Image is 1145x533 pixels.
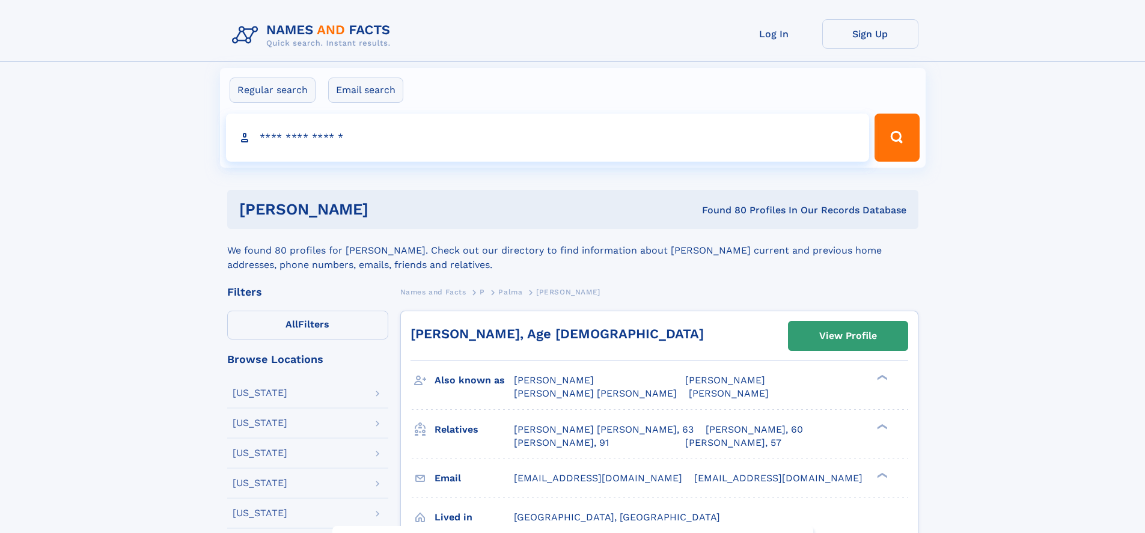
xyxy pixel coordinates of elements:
div: [US_STATE] [233,388,287,398]
a: Sign Up [822,19,918,49]
div: We found 80 profiles for [PERSON_NAME]. Check out our directory to find information about [PERSON... [227,229,918,272]
button: Search Button [875,114,919,162]
span: [PERSON_NAME] [689,388,769,399]
img: Logo Names and Facts [227,19,400,52]
span: [PERSON_NAME] [514,374,594,386]
a: Names and Facts [400,284,466,299]
span: [PERSON_NAME] [PERSON_NAME] [514,388,677,399]
span: [GEOGRAPHIC_DATA], [GEOGRAPHIC_DATA] [514,511,720,523]
div: ❯ [874,471,888,479]
a: [PERSON_NAME], Age [DEMOGRAPHIC_DATA] [411,326,704,341]
span: Palma [498,288,522,296]
div: Filters [227,287,388,297]
a: View Profile [789,321,908,350]
h3: Relatives [435,419,514,440]
a: Log In [726,19,822,49]
label: Regular search [230,78,316,103]
a: [PERSON_NAME], 57 [685,436,781,449]
span: [EMAIL_ADDRESS][DOMAIN_NAME] [514,472,682,484]
div: Browse Locations [227,354,388,365]
div: ❯ [874,374,888,382]
span: [PERSON_NAME] [536,288,600,296]
span: [PERSON_NAME] [685,374,765,386]
input: search input [226,114,870,162]
div: Found 80 Profiles In Our Records Database [535,204,906,217]
h3: Email [435,468,514,489]
label: Filters [227,311,388,340]
span: All [285,318,298,330]
label: Email search [328,78,403,103]
h3: Lived in [435,507,514,528]
a: [PERSON_NAME], 60 [706,423,803,436]
a: [PERSON_NAME] [PERSON_NAME], 63 [514,423,694,436]
div: View Profile [819,322,877,350]
h3: Also known as [435,370,514,391]
div: [US_STATE] [233,418,287,428]
div: ❯ [874,422,888,430]
a: [PERSON_NAME], 91 [514,436,609,449]
div: [US_STATE] [233,448,287,458]
div: [US_STATE] [233,478,287,488]
div: [US_STATE] [233,508,287,518]
h1: [PERSON_NAME] [239,202,536,217]
span: [EMAIL_ADDRESS][DOMAIN_NAME] [694,472,863,484]
a: Palma [498,284,522,299]
a: P [480,284,485,299]
span: P [480,288,485,296]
